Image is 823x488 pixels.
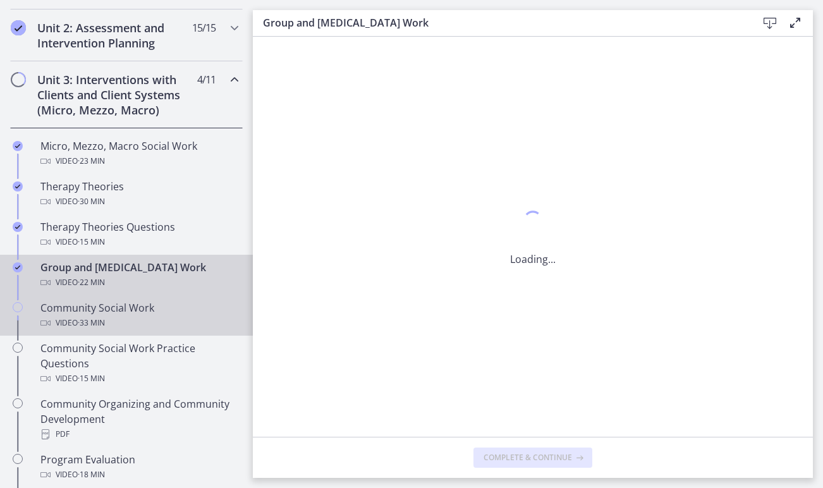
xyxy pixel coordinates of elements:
[78,194,105,209] span: · 30 min
[192,20,216,35] span: 15 / 15
[40,300,238,331] div: Community Social Work
[473,448,592,468] button: Complete & continue
[40,154,238,169] div: Video
[263,15,737,30] h3: Group and [MEDICAL_DATA] Work
[13,141,23,151] i: Completed
[40,219,238,250] div: Therapy Theories Questions
[13,222,23,232] i: Completed
[78,315,105,331] span: · 33 min
[484,453,572,463] span: Complete & continue
[40,235,238,250] div: Video
[11,20,26,35] i: Completed
[510,252,556,267] p: Loading...
[78,275,105,290] span: · 22 min
[40,275,238,290] div: Video
[78,154,105,169] span: · 23 min
[40,467,238,482] div: Video
[40,194,238,209] div: Video
[40,452,238,482] div: Program Evaluation
[37,72,192,118] h2: Unit 3: Interventions with Clients and Client Systems (Micro, Mezzo, Macro)
[13,181,23,192] i: Completed
[78,235,105,250] span: · 15 min
[40,371,238,386] div: Video
[510,207,556,236] div: 1
[40,396,238,442] div: Community Organizing and Community Development
[40,427,238,442] div: PDF
[37,20,192,51] h2: Unit 2: Assessment and Intervention Planning
[40,341,238,386] div: Community Social Work Practice Questions
[40,315,238,331] div: Video
[78,371,105,386] span: · 15 min
[197,72,216,87] span: 4 / 11
[78,467,105,482] span: · 18 min
[40,138,238,169] div: Micro, Mezzo, Macro Social Work
[40,179,238,209] div: Therapy Theories
[13,262,23,272] i: Completed
[40,260,238,290] div: Group and [MEDICAL_DATA] Work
